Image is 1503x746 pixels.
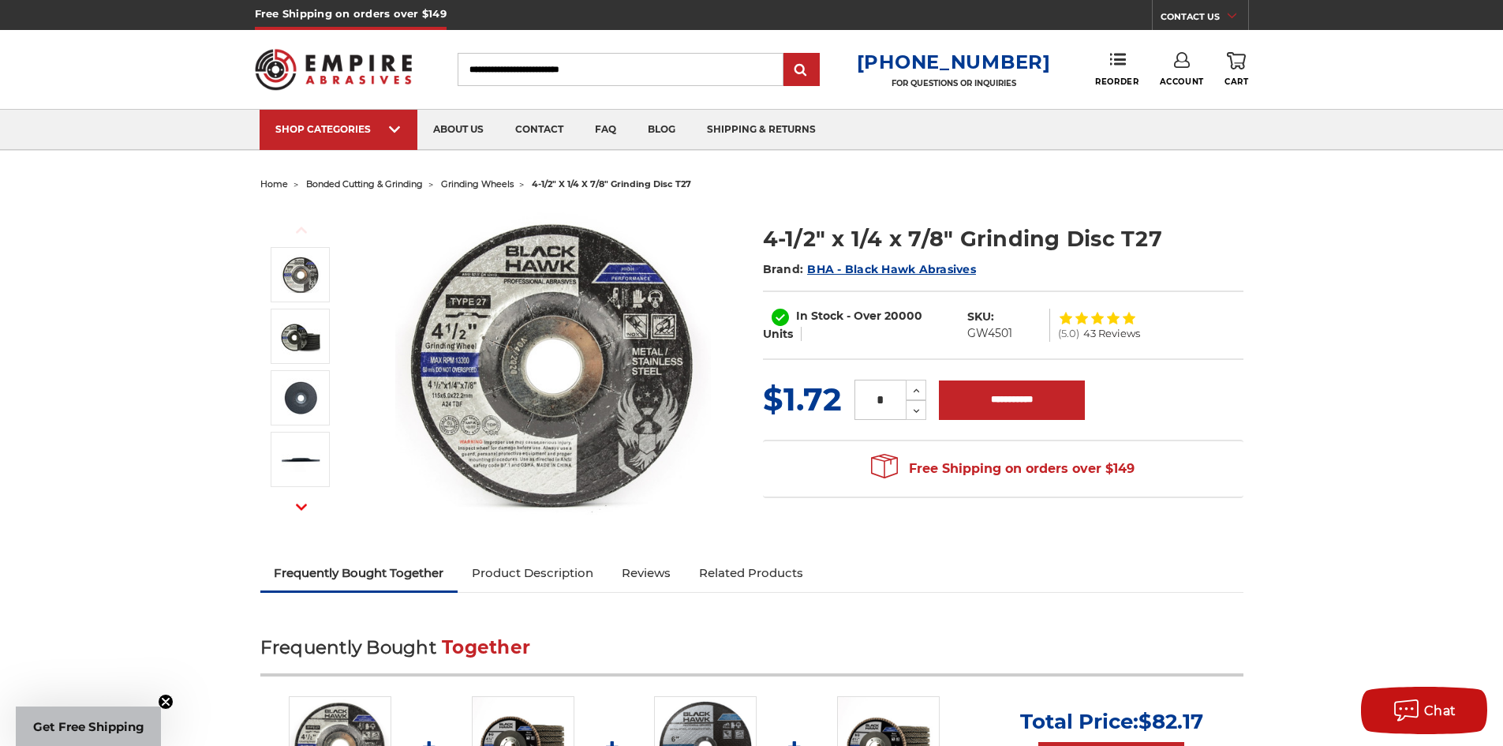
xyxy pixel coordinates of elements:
[281,317,320,356] img: 4-1/2" x 1/4" grinding discs
[499,110,579,150] a: contact
[260,556,458,590] a: Frequently Bought Together
[441,178,514,189] a: grinding wheels
[847,309,881,323] span: - Over
[1095,77,1138,87] span: Reorder
[685,556,817,590] a: Related Products
[532,178,691,189] span: 4-1/2" x 1/4 x 7/8" grinding disc t27
[458,556,608,590] a: Product Description
[786,54,817,86] input: Submit
[16,707,161,746] div: Get Free ShippingClose teaser
[395,207,711,523] img: BHA grinding wheels for 4.5 inch angle grinder
[260,636,436,658] span: Frequently Bought
[763,223,1243,254] h1: 4-1/2" x 1/4 x 7/8" Grinding Disc T27
[158,694,174,710] button: Close teaser
[579,110,632,150] a: faq
[306,178,423,189] a: bonded cutting & grinding
[632,110,691,150] a: blog
[884,309,922,323] span: 20000
[1020,709,1203,734] p: Total Price:
[857,78,1051,88] p: FOR QUESTIONS OR INQUIRIES
[1058,328,1079,339] span: (5.0)
[967,309,994,325] dt: SKU:
[1095,52,1138,86] a: Reorder
[1224,52,1248,87] a: Cart
[282,213,320,247] button: Previous
[282,490,320,524] button: Next
[1224,77,1248,87] span: Cart
[763,262,804,276] span: Brand:
[260,178,288,189] a: home
[417,110,499,150] a: about us
[281,255,320,294] img: BHA grinding wheels for 4.5 inch angle grinder
[763,380,842,418] span: $1.72
[1160,77,1204,87] span: Account
[691,110,832,150] a: shipping & returns
[608,556,685,590] a: Reviews
[255,39,413,100] img: Empire Abrasives
[807,262,976,276] a: BHA - Black Hawk Abrasives
[796,309,843,323] span: In Stock
[1083,328,1140,339] span: 43 Reviews
[1138,709,1203,734] span: $82.17
[871,453,1135,485] span: Free Shipping on orders over $149
[857,51,1051,73] a: [PHONE_NUMBER]
[763,327,793,341] span: Units
[33,719,144,734] span: Get Free Shipping
[442,636,530,658] span: Together
[1161,8,1248,30] a: CONTACT US
[281,448,320,472] img: 1/4" thickness of BHA grinding wheels
[275,123,402,135] div: SHOP CATEGORIES
[281,378,320,418] img: back of grinding disk
[1361,687,1487,734] button: Chat
[967,325,1012,342] dd: GW4501
[1424,703,1456,718] span: Chat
